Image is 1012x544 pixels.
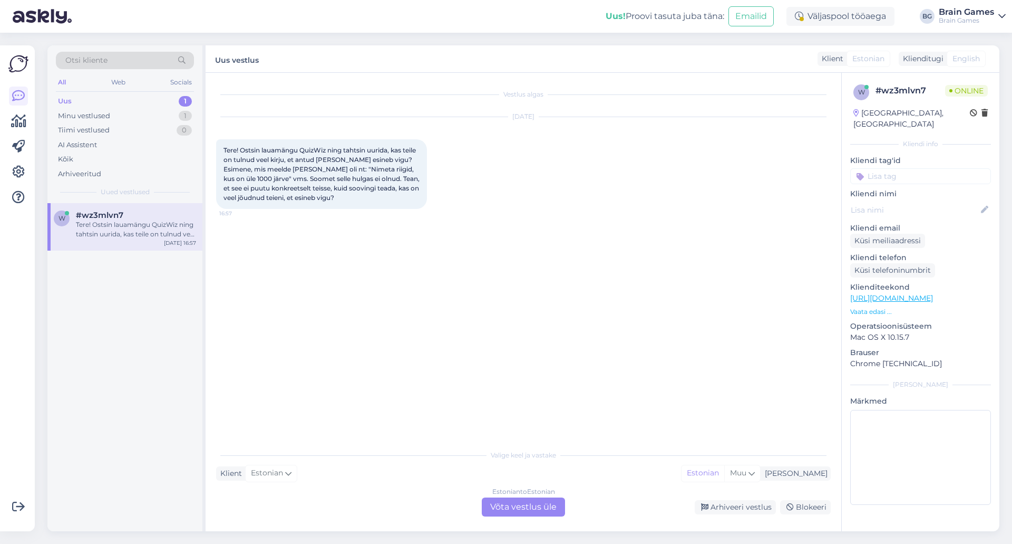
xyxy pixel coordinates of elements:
[850,380,991,389] div: [PERSON_NAME]
[850,282,991,293] p: Klienditeekond
[850,168,991,184] input: Lisa tag
[761,468,828,479] div: [PERSON_NAME]
[682,465,724,481] div: Estonian
[850,307,991,317] p: Vaata edasi ...
[858,88,865,96] span: w
[939,8,994,16] div: Brain Games
[850,321,991,332] p: Operatsioonisüsteem
[875,84,945,97] div: # wz3mlvn7
[168,75,194,89] div: Socials
[850,332,991,343] p: Mac OS X 10.15.7
[730,468,746,478] span: Muu
[780,500,831,514] div: Blokeeri
[850,155,991,166] p: Kliendi tag'id
[251,467,283,479] span: Estonian
[850,347,991,358] p: Brauser
[179,96,192,107] div: 1
[109,75,128,89] div: Web
[850,293,933,303] a: [URL][DOMAIN_NAME]
[58,154,73,165] div: Kõik
[786,7,894,26] div: Väljaspool tööaega
[216,90,831,99] div: Vestlus algas
[939,16,994,25] div: Brain Games
[177,125,192,136] div: 0
[76,211,123,220] span: #wz3mlvn7
[216,468,242,479] div: Klient
[59,214,65,222] span: w
[850,252,991,263] p: Kliendi telefon
[215,52,259,66] label: Uus vestlus
[850,396,991,407] p: Märkmed
[850,234,925,248] div: Küsi meiliaadressi
[850,223,991,234] p: Kliendi email
[850,188,991,199] p: Kliendi nimi
[920,9,935,24] div: BG
[728,6,774,26] button: Emailid
[223,146,421,202] span: Tere! Ostsin lauamängu QuizWiz ning tahtsin uurida, kas teile on tulnud veel kirju, et antud [PER...
[606,11,626,21] b: Uus!
[695,500,776,514] div: Arhiveeri vestlus
[65,55,108,66] span: Otsi kliente
[216,451,831,460] div: Valige keel ja vastake
[852,53,884,64] span: Estonian
[56,75,68,89] div: All
[818,53,843,64] div: Klient
[492,487,555,497] div: Estonian to Estonian
[606,10,724,23] div: Proovi tasuta juba täna:
[179,111,192,121] div: 1
[850,358,991,369] p: Chrome [TECHNICAL_ID]
[939,8,1006,25] a: Brain GamesBrain Games
[216,112,831,121] div: [DATE]
[851,204,979,216] input: Lisa nimi
[58,169,101,179] div: Arhiveeritud
[952,53,980,64] span: English
[58,111,110,121] div: Minu vestlused
[8,54,28,74] img: Askly Logo
[945,85,988,97] span: Online
[850,139,991,149] div: Kliendi info
[850,263,935,278] div: Küsi telefoninumbrit
[101,187,150,197] span: Uued vestlused
[164,239,196,247] div: [DATE] 16:57
[219,209,259,217] span: 16:57
[76,220,196,239] div: Tere! Ostsin lauamängu QuizWiz ning tahtsin uurida, kas teile on tulnud veel kirju, et antud [PER...
[58,125,110,136] div: Tiimi vestlused
[899,53,943,64] div: Klienditugi
[58,140,97,150] div: AI Assistent
[482,498,565,517] div: Võta vestlus üle
[853,108,970,130] div: [GEOGRAPHIC_DATA], [GEOGRAPHIC_DATA]
[58,96,72,107] div: Uus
